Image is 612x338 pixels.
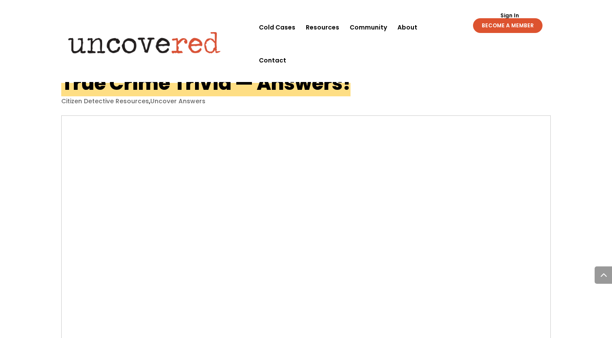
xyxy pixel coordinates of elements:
[61,97,149,105] a: Citizen Detective Resources
[150,97,205,105] a: Uncover Answers
[61,26,228,59] img: Uncovered logo
[397,11,417,44] a: About
[259,11,295,44] a: Cold Cases
[350,11,387,44] a: Community
[473,18,543,33] a: BECOME A MEMBER
[496,13,524,18] a: Sign In
[61,97,551,105] p: ,
[259,44,286,77] a: Contact
[61,70,351,96] h1: True Crime Trivia — Answers!
[306,11,339,44] a: Resources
